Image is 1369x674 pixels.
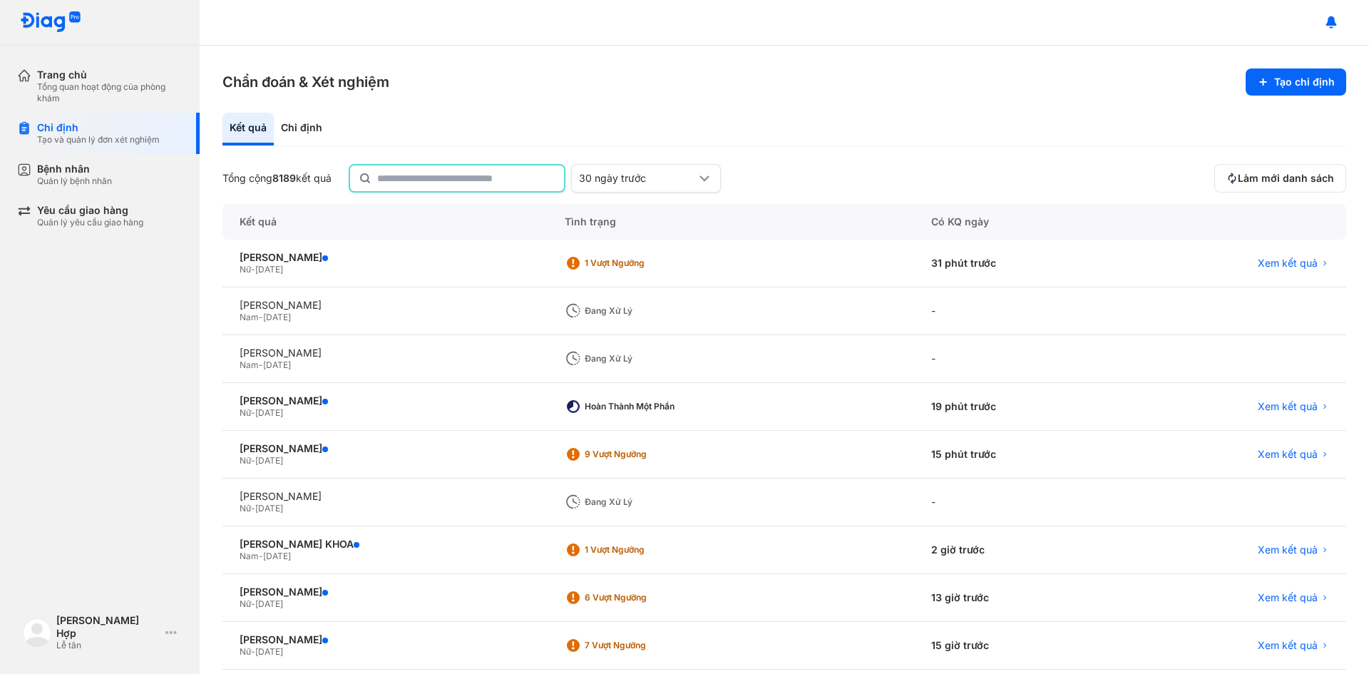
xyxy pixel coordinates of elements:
[255,264,283,275] span: [DATE]
[255,455,283,466] span: [DATE]
[37,134,160,145] div: Tạo và quản lý đơn xét nghiệm
[37,217,143,228] div: Quản lý yêu cầu giao hàng
[240,633,530,646] div: [PERSON_NAME]
[255,503,283,514] span: [DATE]
[259,551,263,561] span: -
[37,163,112,175] div: Bệnh nhân
[914,383,1123,431] div: 19 phút trước
[240,538,530,551] div: [PERSON_NAME] KHOA
[585,544,699,556] div: 1 Vượt ngưỡng
[23,618,51,647] img: logo
[585,353,699,364] div: Đang xử lý
[251,455,255,466] span: -
[251,646,255,657] span: -
[222,172,332,185] div: Tổng cộng kết quả
[914,574,1123,622] div: 13 giờ trước
[1258,639,1318,652] span: Xem kết quả
[240,359,259,370] span: Nam
[914,240,1123,287] div: 31 phút trước
[255,598,283,609] span: [DATE]
[222,72,389,92] h3: Chẩn đoán & Xét nghiệm
[240,646,251,657] span: Nữ
[240,264,251,275] span: Nữ
[56,640,160,651] div: Lễ tân
[914,622,1123,670] div: 15 giờ trước
[240,407,251,418] span: Nữ
[585,640,699,651] div: 7 Vượt ngưỡng
[274,113,329,145] div: Chỉ định
[251,598,255,609] span: -
[240,312,259,322] span: Nam
[585,592,699,603] div: 6 Vượt ngưỡng
[914,287,1123,335] div: -
[914,431,1123,479] div: 15 phút trước
[914,204,1123,240] div: Có KQ ngày
[240,551,259,561] span: Nam
[585,496,699,508] div: Đang xử lý
[240,598,251,609] span: Nữ
[240,251,530,264] div: [PERSON_NAME]
[37,81,183,104] div: Tổng quan hoạt động của phòng khám
[1258,543,1318,556] span: Xem kết quả
[914,526,1123,574] div: 2 giờ trước
[37,121,160,134] div: Chỉ định
[1258,257,1318,270] span: Xem kết quả
[240,503,251,514] span: Nữ
[1246,68,1346,96] button: Tạo chỉ định
[259,359,263,370] span: -
[548,204,915,240] div: Tình trạng
[585,305,699,317] div: Đang xử lý
[585,257,699,269] div: 1 Vượt ngưỡng
[585,449,699,460] div: 9 Vượt ngưỡng
[240,347,530,359] div: [PERSON_NAME]
[579,172,696,185] div: 30 ngày trước
[251,264,255,275] span: -
[272,172,296,184] span: 8189
[263,359,291,370] span: [DATE]
[263,312,291,322] span: [DATE]
[1258,591,1318,604] span: Xem kết quả
[251,503,255,514] span: -
[914,479,1123,526] div: -
[255,407,283,418] span: [DATE]
[1238,172,1334,185] span: Làm mới danh sách
[914,335,1123,383] div: -
[1214,164,1346,193] button: Làm mới danh sách
[240,490,530,503] div: [PERSON_NAME]
[222,204,548,240] div: Kết quả
[240,442,530,455] div: [PERSON_NAME]
[240,586,530,598] div: [PERSON_NAME]
[251,407,255,418] span: -
[37,204,143,217] div: Yêu cầu giao hàng
[1258,400,1318,413] span: Xem kết quả
[222,113,274,145] div: Kết quả
[1258,448,1318,461] span: Xem kết quả
[56,614,160,640] div: [PERSON_NAME] Hợp
[255,646,283,657] span: [DATE]
[240,299,530,312] div: [PERSON_NAME]
[259,312,263,322] span: -
[585,401,699,412] div: Hoàn thành một phần
[240,455,251,466] span: Nữ
[240,394,530,407] div: [PERSON_NAME]
[37,68,183,81] div: Trang chủ
[20,11,81,34] img: logo
[37,175,112,187] div: Quản lý bệnh nhân
[263,551,291,561] span: [DATE]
